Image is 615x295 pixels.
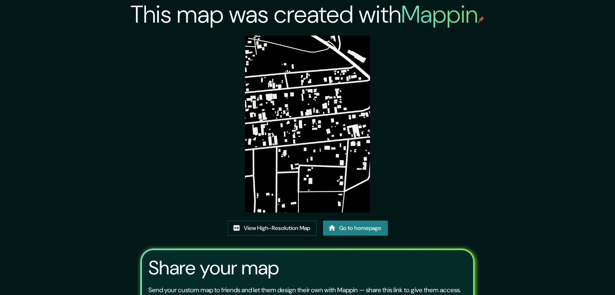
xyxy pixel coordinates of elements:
a: Go to homepage [323,221,388,236]
a: View High-Resolution Map [228,221,317,236]
img: mappin-pin [478,16,484,23]
img: created-map [245,36,370,213]
p: Send your custom map to friends and let them design their own with Mappin — share this link to gi... [148,285,461,295]
iframe: Help widget launcher [543,263,606,286]
h3: Share your map [148,257,279,279]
